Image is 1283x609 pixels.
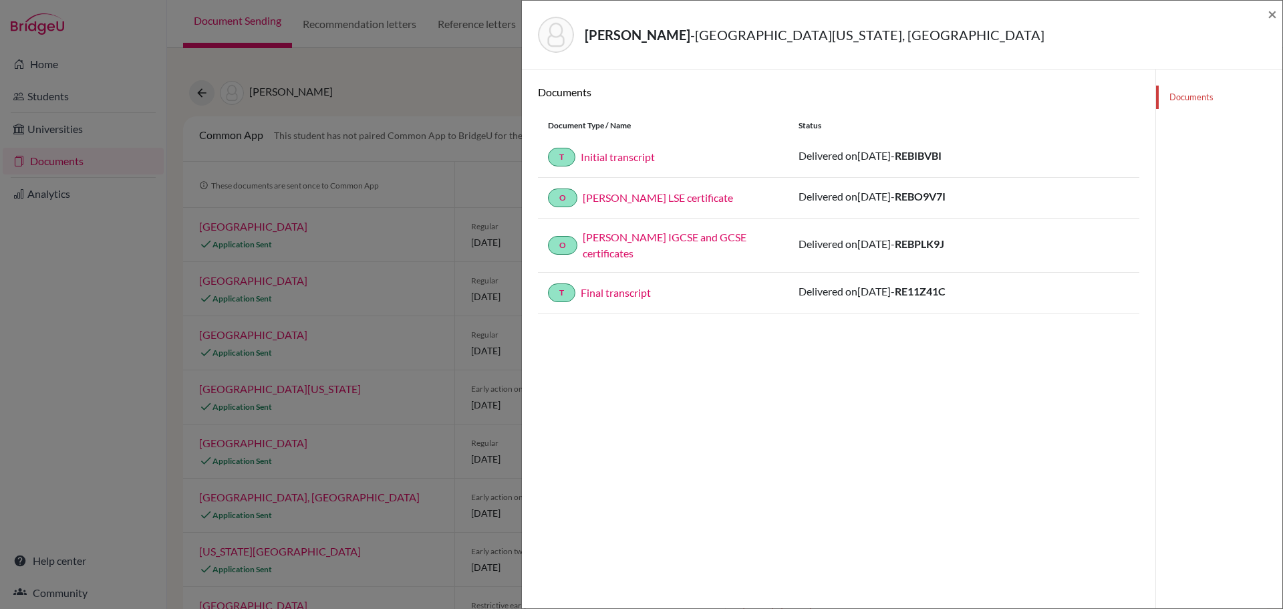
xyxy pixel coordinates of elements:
span: - [891,190,946,203]
a: Documents [1156,86,1282,109]
a: O [548,189,577,207]
p: Delivered on [799,283,946,299]
strong: [PERSON_NAME] [585,27,690,43]
a: [PERSON_NAME] IGCSE and GCSE certificates [583,231,746,259]
span: [DATE] [857,190,891,203]
button: Close [1268,6,1277,22]
strong: RE11Z41C [895,285,946,297]
a: T [548,283,575,302]
div: Document Type / Name [538,120,789,132]
strong: REBO9V7I [895,190,946,203]
span: × [1268,4,1277,23]
span: [DATE] [857,285,891,297]
p: Delivered on [799,236,944,252]
strong: REBPLK9J [895,237,944,250]
p: Delivered on [799,148,942,164]
p: Delivered on [799,189,946,205]
h6: Documents [538,86,1139,98]
a: Initial transcript [581,150,655,163]
span: [DATE] [857,149,891,162]
a: [PERSON_NAME] LSE certificate [583,191,733,204]
span: [DATE] [857,237,891,250]
span: - [891,237,944,250]
a: Final transcript [581,286,651,299]
div: Status [789,120,1139,132]
strong: REBIBVBI [895,149,942,162]
span: - [GEOGRAPHIC_DATA][US_STATE], [GEOGRAPHIC_DATA] [690,27,1044,43]
a: O [548,236,577,255]
span: - [891,149,942,162]
span: - [891,285,946,297]
a: T [548,148,575,166]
